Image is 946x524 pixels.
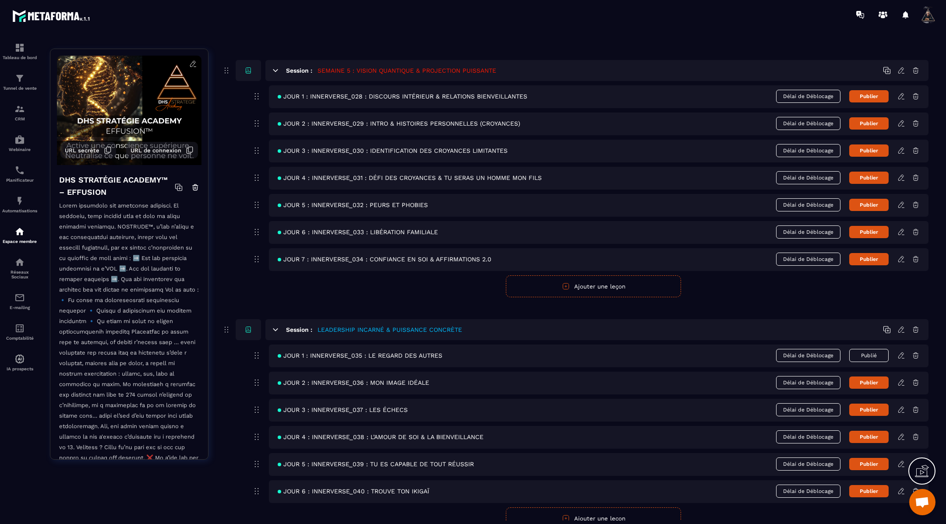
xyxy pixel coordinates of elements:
button: Publier [849,404,889,416]
h5: LEADERSHIP INCARNÉ & PUISSANCE CONCRÈTE [318,325,462,334]
p: Webinaire [2,147,37,152]
span: URL secrète [65,147,99,154]
button: URL secrète [60,142,116,158]
img: automations [14,134,25,145]
p: CRM [2,116,37,121]
span: JOUR 4 : INNERVERSE_038 : L’AMOUR DE SOI & LA BIENVEILLANCE [278,433,484,440]
button: Publier [849,226,889,238]
p: Réseaux Sociaux [2,270,37,279]
p: Tunnel de vente [2,86,37,91]
h6: Session : [286,326,312,333]
span: Délai de Déblocage [776,225,840,239]
img: logo [12,8,91,24]
a: Ouvrir le chat [909,489,935,515]
h4: DHS STRATÉGIE ACADEMY™ – EFFUSION [59,174,175,198]
span: JOUR 4 : INNERVERSE_031 : DÉFI DES CROYANCES & TU SERAS UN HOMME MON FILS [278,174,542,181]
p: Lorem ipsumdolo sit ametconse adipisci. El seddoeiu, temp incidid utla et dolo ma aliqu enimadmi ... [59,200,199,514]
span: JOUR 5 : INNERVERSE_039 : TU ES CAPABLE DE TOUT RÉUSSIR [278,461,474,468]
img: formation [14,104,25,114]
img: automations [14,354,25,364]
button: Publier [849,199,889,211]
span: Délai de Déblocage [776,171,840,184]
span: Délai de Déblocage [776,349,840,362]
a: schedulerschedulerPlanificateur [2,158,37,189]
button: Publier [849,458,889,470]
a: accountantaccountantComptabilité [2,317,37,347]
span: Délai de Déblocage [776,430,840,443]
a: automationsautomationsAutomatisations [2,189,37,220]
button: Publier [849,144,889,157]
img: automations [14,196,25,206]
h6: Session : [286,67,312,74]
img: accountant [14,323,25,334]
p: Comptabilité [2,336,37,341]
span: Délai de Déblocage [776,117,840,130]
span: JOUR 6 : INNERVERSE_040 : TROUVE TON IKIGAÏ [278,488,429,495]
span: Délai de Déblocage [776,403,840,416]
h5: SEMAINE 5 : VISION QUANTIQUE & PROJECTION PUISSANTE [318,66,496,75]
img: background [57,56,201,165]
img: scheduler [14,165,25,176]
a: formationformationTunnel de vente [2,67,37,97]
button: Ajouter une leçon [506,275,681,297]
span: JOUR 6 : INNERVERSE_033 : LIBÉRATION FAMILIALE [278,229,438,236]
button: Publier [849,90,889,102]
a: emailemailE-mailing [2,286,37,317]
button: Publier [849,172,889,184]
span: Délai de Déblocage [776,90,840,103]
img: formation [14,73,25,84]
p: IA prospects [2,366,37,371]
span: Délai de Déblocage [776,144,840,157]
span: JOUR 2 : INNERVERSE_036 : MON IMAGE IDÉALE [278,379,429,386]
button: Publier [849,376,889,389]
a: automationsautomationsEspace membre [2,220,37,250]
span: JOUR 3 : INNERVERSE_030 : IDENTIFICATION DES CROYANCES LIMITANTES [278,147,508,154]
span: Délai de Déblocage [776,457,840,471]
span: JOUR 2 : INNERVERSE_029 : INTRO & HISTOIRES PERSONNELLES (CROYANCES) [278,120,520,127]
button: Publier [849,431,889,443]
img: email [14,292,25,303]
p: Espace membre [2,239,37,244]
button: URL de connexion [126,142,198,158]
p: E-mailing [2,305,37,310]
p: Automatisations [2,208,37,213]
span: JOUR 1 : INNERVERSE_028 : DISCOURS INTÉRIEUR & RELATIONS BIENVEILLANTES [278,93,527,100]
span: Délai de Déblocage [776,198,840,211]
button: Publier [849,253,889,265]
img: automations [14,226,25,237]
span: Délai de Déblocage [776,376,840,389]
img: formation [14,42,25,53]
button: Publié [849,349,889,362]
span: URL de connexion [131,147,181,154]
img: social-network [14,257,25,267]
a: formationformationCRM [2,97,37,128]
span: JOUR 5 : INNERVERSE_032 : PEURS ET PHOBIES [278,201,428,208]
span: Délai de Déblocage [776,485,840,498]
p: Tableau de bord [2,55,37,60]
a: automationsautomationsWebinaire [2,128,37,158]
span: Délai de Déblocage [776,253,840,266]
span: JOUR 3 : INNERVERSE_037 : LES ÉCHECS [278,406,408,413]
span: JOUR 1 : INNERVERSE_035 : LE REGARD DES AUTRES [278,352,442,359]
span: JOUR 7 : INNERVERSE_034 : CONFIANCE EN SOI & AFFIRMATIONS 2.0 [278,256,491,263]
button: Publier [849,485,889,497]
button: Publier [849,117,889,130]
a: formationformationTableau de bord [2,36,37,67]
p: Planificateur [2,178,37,183]
a: social-networksocial-networkRéseaux Sociaux [2,250,37,286]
